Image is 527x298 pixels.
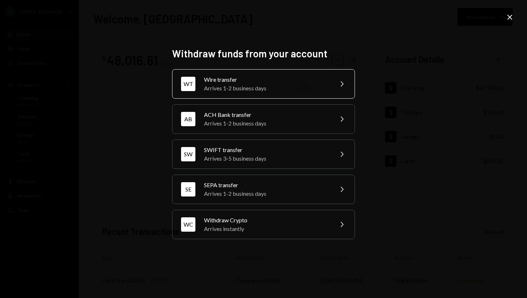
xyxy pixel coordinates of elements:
[204,224,329,233] div: Arrives instantly
[204,84,329,93] div: Arrives 1-2 business days
[172,175,355,204] button: SESEPA transferArrives 1-2 business days
[204,119,329,128] div: Arrives 1-2 business days
[204,146,329,154] div: SWIFT transfer
[204,75,329,84] div: Wire transfer
[172,104,355,134] button: ABACH Bank transferArrives 1-2 business days
[204,189,329,198] div: Arrives 1-2 business days
[181,77,195,91] div: WT
[204,154,329,163] div: Arrives 3-5 business days
[181,147,195,161] div: SW
[181,217,195,232] div: WC
[172,139,355,169] button: SWSWIFT transferArrives 3-5 business days
[172,210,355,239] button: WCWithdraw CryptoArrives instantly
[172,47,355,61] h2: Withdraw funds from your account
[204,110,329,119] div: ACH Bank transfer
[204,181,329,189] div: SEPA transfer
[181,112,195,126] div: AB
[204,216,329,224] div: Withdraw Crypto
[172,69,355,99] button: WTWire transferArrives 1-2 business days
[181,182,195,197] div: SE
